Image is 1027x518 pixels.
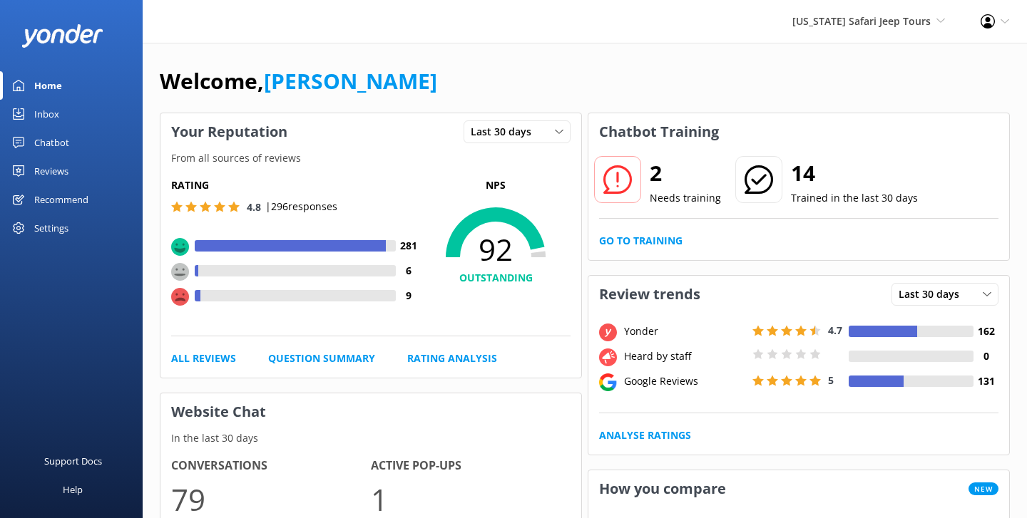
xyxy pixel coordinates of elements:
[34,128,69,157] div: Chatbot
[34,185,88,214] div: Recommend
[396,238,421,254] h4: 281
[171,351,236,366] a: All Reviews
[171,177,421,193] h5: Rating
[588,470,737,507] h3: How you compare
[599,428,691,443] a: Analyse Ratings
[268,351,375,366] a: Question Summary
[791,156,918,190] h2: 14
[265,199,337,214] p: | 296 responses
[160,150,581,166] p: From all sources of reviews
[620,373,749,389] div: Google Reviews
[969,482,998,495] span: New
[791,190,918,206] p: Trained in the last 30 days
[63,475,83,504] div: Help
[620,323,749,339] div: Yonder
[421,177,571,193] p: NPS
[34,100,59,128] div: Inbox
[21,24,103,48] img: yonder-white-logo.png
[792,14,931,28] span: [US_STATE] Safari Jeep Tours
[247,200,261,214] span: 4.8
[34,157,68,185] div: Reviews
[471,124,540,140] span: Last 30 days
[34,214,68,242] div: Settings
[44,447,102,475] div: Support Docs
[899,286,968,302] span: Last 30 days
[421,232,571,267] span: 92
[160,393,581,430] h3: Website Chat
[396,263,421,279] h4: 6
[588,276,711,313] h3: Review trends
[264,66,437,95] a: [PERSON_NAME]
[160,113,298,150] h3: Your Reputation
[650,190,721,206] p: Needs training
[974,373,998,389] h4: 131
[620,348,749,364] div: Heard by staff
[421,270,571,286] h4: OUTSTANDING
[599,233,683,249] a: Go to Training
[974,348,998,364] h4: 0
[160,64,437,98] h1: Welcome,
[171,457,371,475] h4: Conversations
[396,288,421,304] h4: 9
[588,113,730,150] h3: Chatbot Training
[371,457,571,475] h4: Active Pop-ups
[650,156,721,190] h2: 2
[974,323,998,339] h4: 162
[34,71,62,100] div: Home
[828,323,842,337] span: 4.7
[828,373,834,387] span: 5
[160,430,581,446] p: In the last 30 days
[407,351,497,366] a: Rating Analysis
